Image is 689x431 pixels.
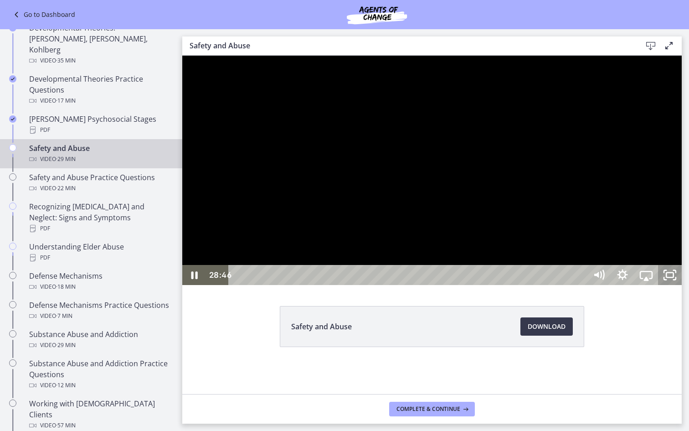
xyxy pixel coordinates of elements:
button: Complete & continue [389,402,475,416]
div: Substance Abuse and Addiction [29,329,171,351]
div: Video [29,55,171,66]
div: Safety and Abuse Practice Questions [29,172,171,194]
div: Understanding Elder Abuse [29,241,171,263]
h3: Safety and Abuse [190,40,627,51]
span: Complete & continue [396,405,460,413]
div: PDF [29,125,171,135]
div: Developmental Theories: [PERSON_NAME], [PERSON_NAME], Kohlberg [29,22,171,66]
span: Download [528,321,566,332]
a: Go to Dashboard [11,9,75,20]
div: Video [29,183,171,194]
span: · 12 min [56,380,76,391]
button: Mute [405,209,428,229]
span: · 18 min [56,281,76,292]
span: · 29 min [56,154,76,165]
img: Agents of Change [322,4,432,26]
span: Safety and Abuse [291,321,352,332]
div: Recognizing [MEDICAL_DATA] and Neglect: Signs and Symptoms [29,201,171,234]
div: Defense Mechanisms Practice Questions [29,300,171,322]
div: Video [29,420,171,431]
span: · 35 min [56,55,76,66]
span: · 17 min [56,95,76,106]
div: Video [29,340,171,351]
span: · 22 min [56,183,76,194]
i: Completed [9,75,16,83]
div: Video [29,380,171,391]
div: [PERSON_NAME] Psychosocial Stages [29,114,171,135]
div: Video [29,154,171,165]
div: Video [29,311,171,322]
div: Working with [DEMOGRAPHIC_DATA] Clients [29,398,171,431]
span: · 29 min [56,340,76,351]
span: · 7 min [56,311,72,322]
span: · 57 min [56,420,76,431]
div: PDF [29,223,171,234]
button: Show settings menu [428,209,452,229]
a: Download [520,317,573,336]
button: Unfullscreen [476,209,499,229]
button: Airplay [452,209,476,229]
i: Completed [9,115,16,123]
div: Video [29,95,171,106]
iframe: Video Lesson [182,56,682,285]
div: Safety and Abuse [29,143,171,165]
div: Substance Abuse and Addiction Practice Questions [29,358,171,391]
div: PDF [29,252,171,263]
div: Defense Mechanisms [29,270,171,292]
div: Video [29,281,171,292]
div: Developmental Theories Practice Questions [29,73,171,106]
